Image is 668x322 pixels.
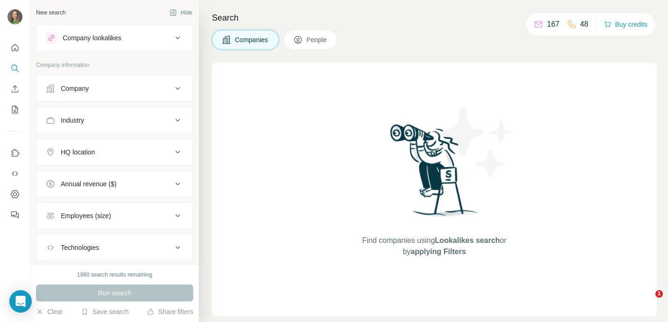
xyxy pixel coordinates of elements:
button: Company [36,77,193,100]
button: Annual revenue ($) [36,173,193,195]
span: 1 [655,290,663,298]
button: Company lookalikes [36,27,193,49]
div: Open Intercom Messenger [9,290,32,313]
img: Surfe Illustration - Woman searching with binoculars [386,122,483,226]
div: New search [36,8,65,17]
button: Feedback [7,206,22,223]
div: Industry [61,116,84,125]
div: Company [61,84,89,93]
button: Buy credits [604,18,647,31]
div: 1980 search results remaining [77,271,152,279]
button: Clear [36,307,63,316]
p: 48 [580,19,588,30]
button: HQ location [36,141,193,163]
button: My lists [7,101,22,118]
iframe: Intercom live chat [636,290,659,313]
div: Annual revenue ($) [61,179,116,189]
img: Surfe Illustration - Stars [435,100,519,184]
button: Share filters [147,307,193,316]
p: Company information [36,61,193,69]
button: Use Surfe on LinkedIn [7,145,22,161]
button: Use Surfe API [7,165,22,182]
button: Enrich CSV [7,80,22,97]
div: Technologies [61,243,99,252]
span: applying Filters [411,248,466,256]
div: Employees (size) [61,211,111,220]
h4: Search [212,11,657,24]
button: Quick start [7,39,22,56]
button: Industry [36,109,193,132]
span: Find companies using or by [359,235,509,257]
img: Avatar [7,9,22,24]
button: Technologies [36,236,193,259]
div: HQ location [61,147,95,157]
p: 167 [547,19,559,30]
button: Save search [81,307,129,316]
button: Employees (size) [36,205,193,227]
span: Lookalikes search [435,236,500,244]
div: Company lookalikes [63,33,121,43]
button: Search [7,60,22,77]
button: Hide [163,6,199,20]
span: People [306,35,328,44]
span: Companies [235,35,269,44]
button: Dashboard [7,186,22,203]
